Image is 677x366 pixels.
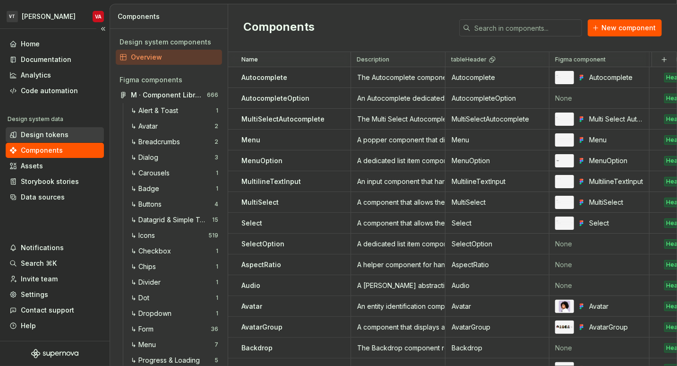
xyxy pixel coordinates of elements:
div: 15 [212,216,218,224]
div: The Autocomplete component is a text input that suggests options based on user input. [351,73,445,82]
div: AutocompleteOption [446,94,548,103]
button: Search ⌘K [6,256,104,271]
div: 519 [208,232,218,239]
div: AspectRatio [446,260,548,270]
div: 1 [216,310,218,317]
div: Settings [21,290,48,299]
div: Design tokens [21,130,69,139]
div: MultiSelect [446,198,548,207]
div: A popper component that displays a list of choices or actions upon interaction. [351,135,445,145]
a: Code automation [6,83,104,98]
span: New component [601,23,656,33]
img: Multi Select Autocomplete [556,117,573,121]
div: Autocomplete [446,73,548,82]
img: Select [556,220,573,225]
td: None [549,338,650,358]
div: ↳ Badge [131,184,163,193]
div: [PERSON_NAME] [22,12,76,21]
div: Components [21,146,63,155]
div: ↳ Checkbox [131,246,175,256]
div: 7 [214,341,218,349]
div: Multi Select Autocomplete [589,114,643,124]
div: 666 [207,91,218,99]
div: SelectOption [446,239,548,249]
div: ↳ Avatar [131,122,162,131]
div: Help [21,321,36,331]
div: ↳ Form [131,324,157,334]
a: ↳ Dropdown1 [127,306,222,321]
img: Menu [556,138,573,141]
div: Avatar [589,302,643,311]
div: 5 [214,357,218,364]
div: ↳ Breadcrumbs [131,137,184,147]
div: VT [7,11,18,22]
p: AspectRatio [241,260,281,270]
div: Design system data [8,115,63,123]
div: 1 [216,263,218,270]
div: Storybook stories [21,177,79,186]
div: ↳ Divider [131,278,164,287]
p: Name [241,56,258,63]
div: Notifications [21,243,64,253]
p: Backdrop [241,343,273,353]
a: ↳ Alert & Toast1 [127,103,222,118]
div: An input component that handles multiline text as well as proper textarea resizing behaviour. [351,177,445,186]
button: Help [6,318,104,333]
img: Avatar [559,301,570,312]
div: 1 [216,185,218,192]
p: Autocomplete [241,73,287,82]
div: 1 [216,107,218,114]
div: Data sources [21,192,65,202]
p: SelectOption [241,239,284,249]
div: Avatar [446,302,548,311]
div: Audio [446,281,548,290]
button: Contact support [6,303,104,318]
input: Search in components... [471,19,582,36]
a: ↳ Datagrid & Simple Tables15 [127,212,222,227]
div: ↳ Dot [131,293,153,303]
p: AvatarGroup [241,322,283,332]
div: A dedicated list item component for the Menu component. [351,156,445,166]
div: ↳ Buttons [131,200,165,209]
div: 2 [214,122,218,130]
div: Code automation [21,86,78,96]
p: Select [241,218,262,228]
div: Invite team [21,274,58,284]
p: MultiSelectAutocomplete [241,114,325,124]
div: 1 [216,247,218,255]
p: Menu [241,135,260,145]
a: Documentation [6,52,104,67]
div: AvatarGroup [589,322,643,332]
a: Settings [6,287,104,302]
h2: Components [243,19,315,36]
div: M · Component Library [131,90,201,100]
p: Avatar [241,302,262,311]
div: A [PERSON_NAME] abstraction of the Audio HTML element. [351,281,445,290]
a: ↳ Dot1 [127,290,222,305]
div: VA [95,13,102,20]
img: MultiSelect [556,200,573,204]
div: Overview [131,52,218,62]
div: MultiSelect [589,198,643,207]
img: MultilineTextInput [556,177,573,185]
a: ↳ Buttons4 [127,197,222,212]
p: MenuOption [241,156,283,166]
div: Menu [446,135,548,145]
a: Data sources [6,190,104,205]
a: ↳ Carousels1 [127,166,222,181]
div: ↳ Chips [131,262,160,271]
a: ↳ Checkbox1 [127,244,222,259]
td: None [549,275,650,296]
div: ↳ Progress & Loading [131,356,204,365]
button: VT[PERSON_NAME]VA [2,6,108,26]
div: Assets [21,161,43,171]
div: Select [589,218,643,228]
div: 1 [216,279,218,286]
div: A component that displays a list of given avatars and handles overflow and maximum avatars. [351,322,445,332]
a: Analytics [6,68,104,83]
a: ↳ Divider1 [127,275,222,290]
div: ↳ Datagrid & Simple Tables [131,215,212,225]
p: AutocompleteOption [241,94,309,103]
a: Invite team [6,271,104,287]
div: MultiSelectAutocomplete [446,114,548,124]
